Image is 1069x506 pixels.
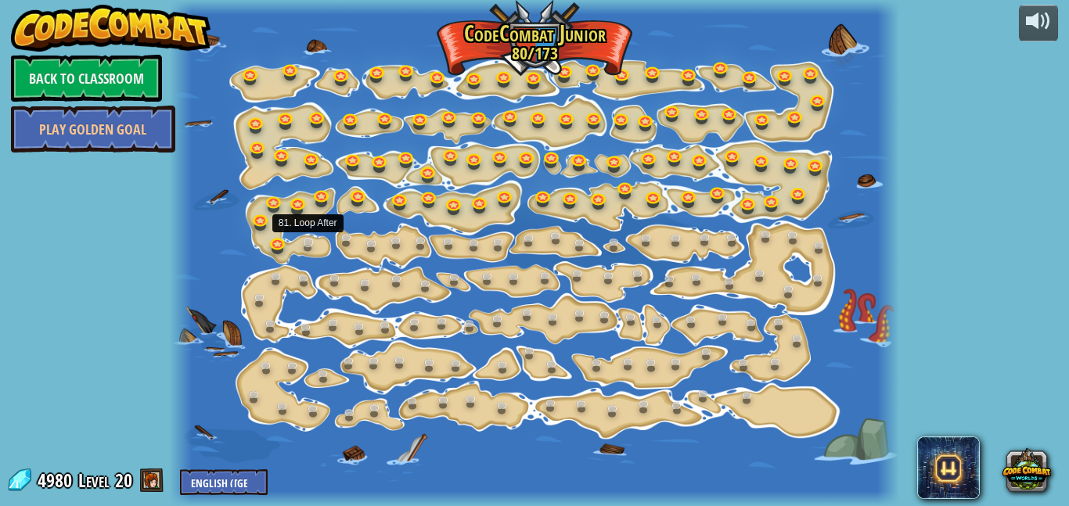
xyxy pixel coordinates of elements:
[115,468,132,493] span: 20
[1019,5,1058,41] button: Adjust volume
[78,468,110,493] span: Level
[11,55,162,102] a: Back to Classroom
[11,5,211,52] img: CodeCombat - Learn how to code by playing a game
[38,468,77,493] span: 4980
[11,106,175,153] a: Play Golden Goal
